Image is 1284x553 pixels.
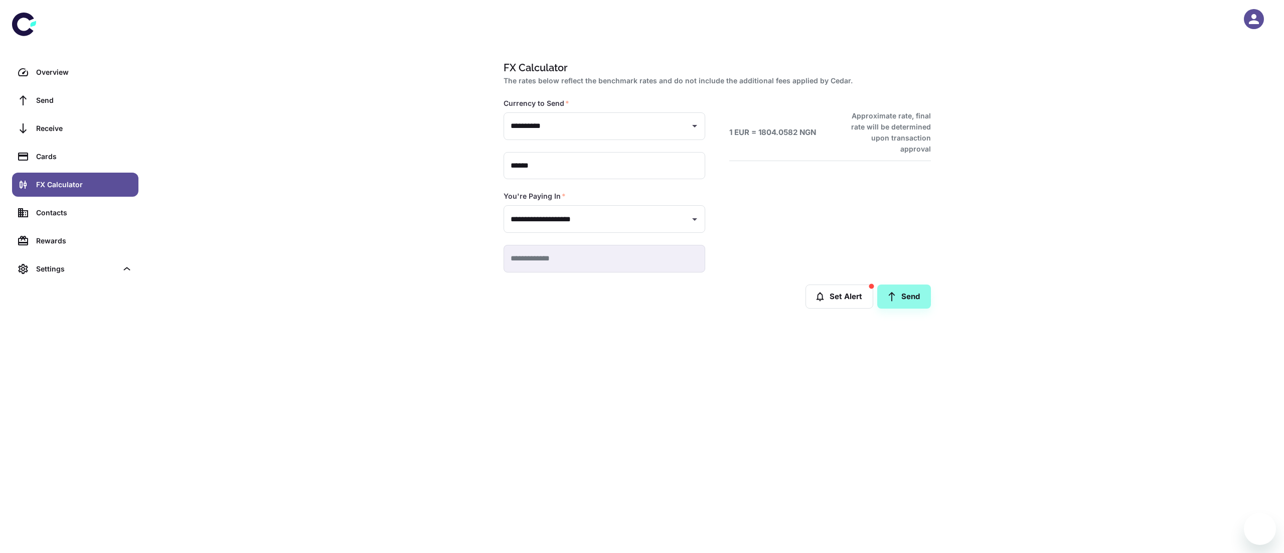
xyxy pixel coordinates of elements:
[36,263,117,274] div: Settings
[12,257,138,281] div: Settings
[806,285,873,309] button: Set Alert
[12,201,138,225] a: Contacts
[12,88,138,112] a: Send
[12,145,138,169] a: Cards
[688,119,702,133] button: Open
[504,98,569,108] label: Currency to Send
[12,60,138,84] a: Overview
[840,110,931,155] h6: Approximate rate, final rate will be determined upon transaction approval
[12,173,138,197] a: FX Calculator
[36,207,132,218] div: Contacts
[504,191,566,201] label: You're Paying In
[1244,513,1276,545] iframe: Button to launch messaging window
[36,123,132,134] div: Receive
[877,285,931,309] a: Send
[12,229,138,253] a: Rewards
[688,212,702,226] button: Open
[36,95,132,106] div: Send
[36,179,132,190] div: FX Calculator
[504,60,927,75] h1: FX Calculator
[12,116,138,141] a: Receive
[36,151,132,162] div: Cards
[729,127,816,139] h6: 1 EUR = 1804.0582 NGN
[36,67,132,78] div: Overview
[36,235,132,246] div: Rewards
